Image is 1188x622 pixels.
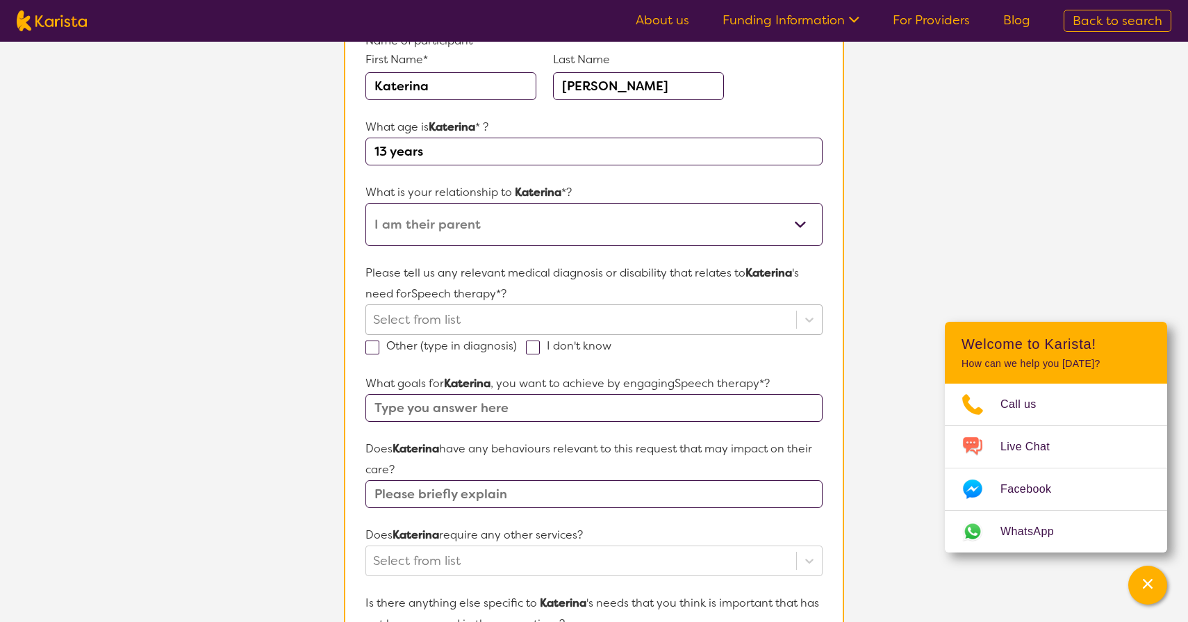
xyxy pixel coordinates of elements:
a: Web link opens in a new tab. [945,511,1167,553]
img: Karista logo [17,10,87,31]
p: How can we help you [DATE]? [962,358,1150,370]
p: Does require any other services? [365,525,823,546]
p: What is your relationship to *? [365,182,823,203]
span: Facebook [1000,479,1068,500]
input: Please briefly explain [365,480,823,508]
a: For Providers [893,12,970,28]
label: Other (type in diagnosis) [365,338,526,353]
input: Type here [365,138,823,165]
h2: Welcome to Karista! [962,336,1150,352]
p: Does have any behaviours relevant to this request that may impact on their care? [365,439,823,480]
div: Channel Menu [945,322,1167,553]
span: Call us [1000,394,1053,415]
p: First Name* [365,51,536,68]
p: Please tell us any relevant medical diagnosis or disability that relates to 's need for Speech th... [365,263,823,304]
strong: Katerina [393,441,439,456]
p: Last Name [553,51,724,68]
span: WhatsApp [1000,521,1071,542]
label: I don't know [526,338,620,353]
a: About us [636,12,689,28]
button: Channel Menu [1128,566,1167,605]
span: Live Chat [1000,436,1066,457]
strong: Katerina [393,527,439,542]
p: What goals for , you want to achieve by engaging Speech therapy *? [365,373,823,394]
strong: Katerina [515,185,561,199]
p: What age is * ? [365,117,823,138]
ul: Choose channel [945,384,1167,553]
span: Back to search [1073,13,1162,29]
strong: Katerina [540,596,586,610]
strong: Katerina [444,376,490,391]
input: Type you answer here [365,394,823,422]
strong: Katerina [429,120,475,134]
a: Funding Information [723,12,859,28]
a: Back to search [1064,10,1171,32]
strong: Katerina [745,265,792,280]
a: Blog [1003,12,1030,28]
